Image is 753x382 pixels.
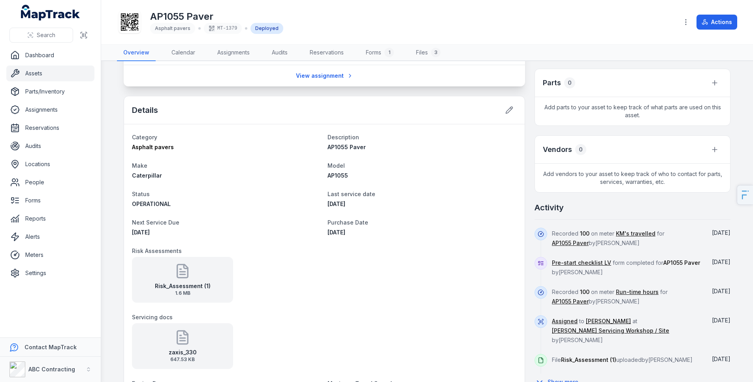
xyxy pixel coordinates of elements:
time: 08/10/2025, 2:54:50 pm [712,317,730,324]
span: File uploaded by [PERSON_NAME] [552,356,693,363]
time: 08/10/2025, 3:37:12 pm [712,229,730,236]
span: AP1055 Paver [328,144,366,150]
span: [DATE] [712,229,730,236]
span: [DATE] [712,288,730,294]
a: Calendar [165,45,201,61]
span: Recorded on meter for by [PERSON_NAME] [552,288,668,305]
a: Assets [6,66,94,81]
span: AP1055 [328,172,348,179]
strong: Contact MapTrack [24,344,77,350]
span: Add vendors to your asset to keep track of who to contact for parts, services, warranties, etc. [535,164,730,192]
span: [DATE] [328,200,345,207]
span: 1.6 MB [155,290,211,296]
div: MT-1379 [204,23,242,34]
span: AP1055 Paver [663,259,700,266]
time: 08/10/2025, 3:35:17 pm [712,288,730,294]
a: Assigned [552,317,578,325]
strong: ABC Contracting [28,366,75,373]
a: Forms [6,193,94,208]
a: Audits [265,45,294,61]
a: KM's travelled [616,230,655,238]
span: Risk_Assessment (1) [561,356,616,363]
span: 100 [580,230,589,237]
a: Files3 [410,45,447,61]
h2: Details [132,105,158,116]
time: 01/10/2025, 12:00:00 am [132,229,150,236]
h3: Parts [543,77,561,88]
a: [PERSON_NAME] Servicing Workshop / Site [552,327,669,335]
a: View assignment [291,68,358,83]
h3: Vendors [543,144,572,155]
span: Servicing docs [132,314,173,320]
span: Asphalt pavers [132,144,174,150]
div: 1 [384,48,394,57]
span: to at by [PERSON_NAME] [552,318,669,343]
a: Pre-start checklist LV [552,259,611,267]
a: Alerts [6,229,94,245]
span: Description [328,134,359,140]
a: Reports [6,211,94,227]
button: Search [9,28,73,43]
time: 08/10/2025, 2:49:07 pm [712,356,730,362]
h2: Activity [535,202,564,213]
a: Forms1 [360,45,400,61]
span: [DATE] [132,229,150,236]
span: [DATE] [712,317,730,324]
a: MapTrack [21,5,80,21]
div: 0 [564,77,575,88]
a: Settings [6,265,94,281]
a: Overview [117,45,156,61]
time: 28/08/2023, 12:00:00 am [328,229,345,236]
h1: AP1055 Paver [150,10,283,23]
a: Reservations [6,120,94,136]
a: Locations [6,156,94,172]
span: 647.53 KB [169,356,197,363]
span: Category [132,134,157,140]
span: Asphalt pavers [155,25,190,31]
a: AP1055 Paver [552,239,589,247]
div: 0 [575,144,586,155]
span: Recorded on meter for by [PERSON_NAME] [552,230,665,246]
span: [DATE] [328,229,345,236]
span: [DATE] [712,356,730,362]
a: Run-time hours [616,288,659,296]
a: People [6,174,94,190]
span: Add parts to your asset to keep track of what parts are used on this asset. [535,97,730,125]
span: Model [328,162,345,169]
a: Parts/Inventory [6,84,94,99]
a: Assignments [6,102,94,118]
span: [DATE] [712,258,730,265]
button: Actions [697,15,737,30]
div: 3 [431,48,441,57]
time: 01/10/2024, 12:00:00 am [328,200,345,207]
a: Assignments [211,45,256,61]
span: Next Service Due [132,219,179,226]
span: form completed for by [PERSON_NAME] [552,259,700,275]
span: Status [132,191,150,197]
span: Last service date [328,191,375,197]
span: Risk Assessments [132,247,182,254]
span: 100 [580,288,589,295]
a: Audits [6,138,94,154]
strong: zaxis_330 [169,348,197,356]
strong: Risk_Assessment (1) [155,282,211,290]
a: [PERSON_NAME] [586,317,631,325]
a: Meters [6,247,94,263]
span: Search [37,31,55,39]
span: Purchase Date [328,219,368,226]
a: Dashboard [6,47,94,63]
time: 08/10/2025, 3:37:12 pm [712,258,730,265]
div: Deployed [250,23,283,34]
span: Caterpillar [132,172,162,179]
span: OPERATIONAL [132,200,171,207]
span: Make [132,162,147,169]
a: Reservations [303,45,350,61]
a: AP1055 Paver [552,298,589,305]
